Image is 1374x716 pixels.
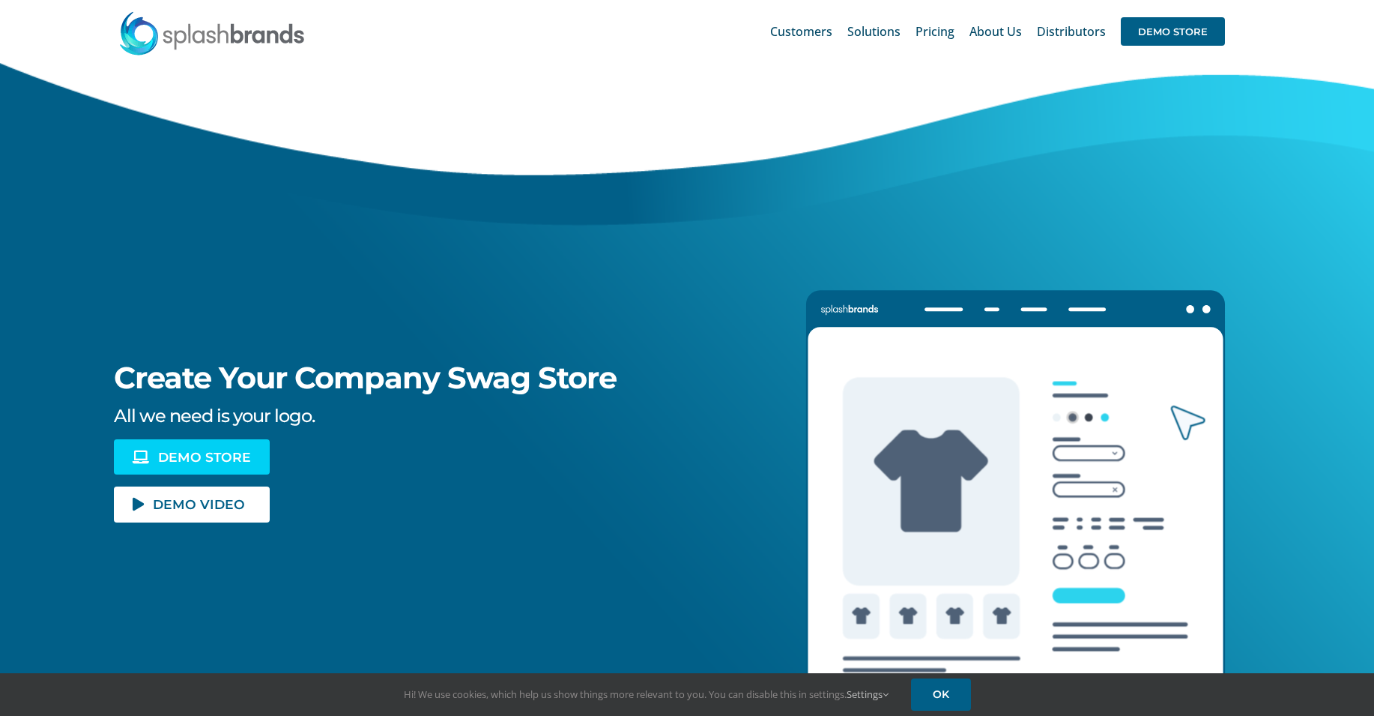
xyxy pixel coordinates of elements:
[1121,17,1225,46] span: DEMO STORE
[770,25,832,37] span: Customers
[916,25,954,37] span: Pricing
[114,405,315,427] span: All we need is your logo.
[1037,7,1106,55] a: Distributors
[847,688,889,701] a: Settings
[153,498,245,511] span: DEMO VIDEO
[1121,7,1225,55] a: DEMO STORE
[404,688,889,701] span: Hi! We use cookies, which help us show things more relevant to you. You can disable this in setti...
[114,359,617,396] span: Create Your Company Swag Store
[158,451,251,463] span: DEMO STORE
[770,7,832,55] a: Customers
[770,7,1225,55] nav: Main Menu
[847,25,901,37] span: Solutions
[1037,25,1106,37] span: Distributors
[969,25,1022,37] span: About Us
[118,10,306,55] img: SplashBrands.com Logo
[114,439,270,475] a: DEMO STORE
[916,7,954,55] a: Pricing
[911,679,971,711] a: OK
